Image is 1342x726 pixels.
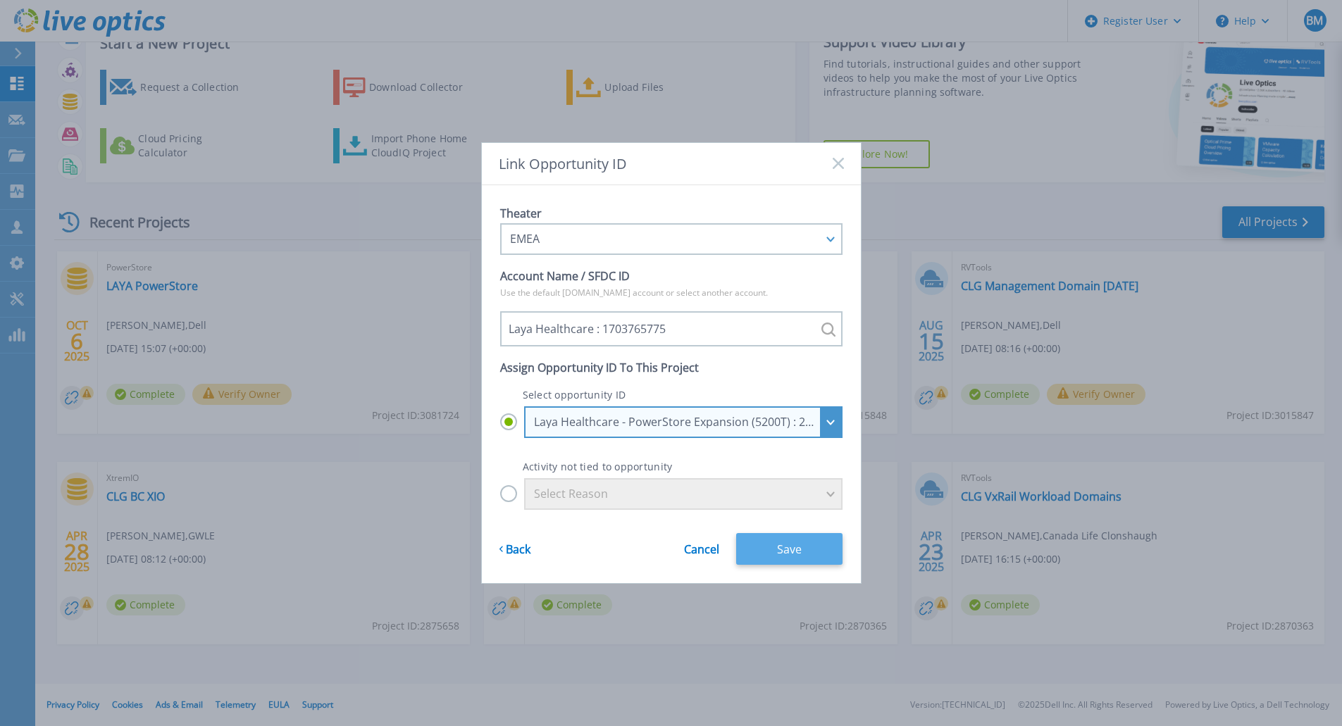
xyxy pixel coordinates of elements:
input: Laya Healthcare : 1703765775 [500,311,843,346]
div: EMEA [510,232,817,245]
p: Use the default [DOMAIN_NAME] account or select another account. [500,286,843,300]
p: Account Name / SFDC ID [500,266,843,286]
p: Select opportunity ID [500,389,843,401]
a: Cancel [684,532,719,556]
button: Save [736,533,843,565]
p: Assign Opportunity ID To This Project [500,358,843,377]
span: Link Opportunity ID [499,156,627,172]
p: Theater [500,204,843,223]
p: Activity not tied to opportunity [500,461,843,472]
div: Laya Healthcare - PowerStore Expansion (5200T) : 29889163 [534,415,817,428]
a: Back [500,532,531,556]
